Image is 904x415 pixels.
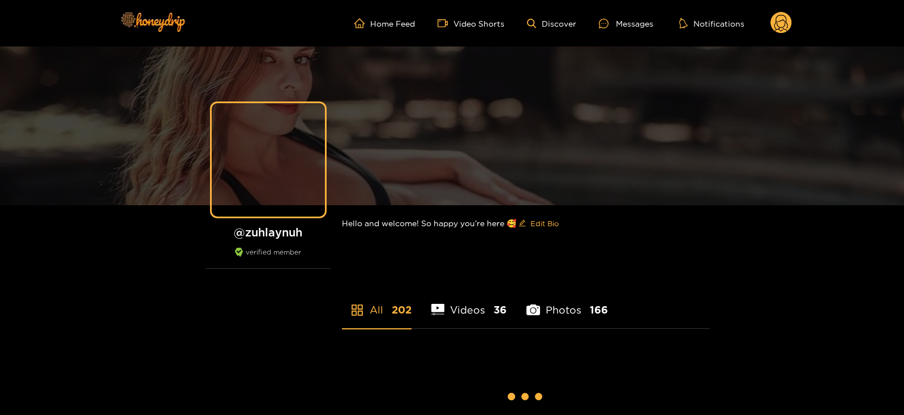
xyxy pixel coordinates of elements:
[494,303,507,317] span: 36
[599,17,653,30] div: Messages
[206,225,331,239] h1: @ zuhlaynuh
[354,18,415,28] a: Home Feed
[342,277,412,328] li: All
[527,19,576,28] a: Discover
[516,214,561,232] button: editEdit Bio
[342,205,710,242] div: Hello and welcome! So happy you’re here 🥰
[354,18,370,28] span: home
[438,18,504,28] a: Video Shorts
[519,219,526,228] span: edit
[526,277,608,328] li: Photos
[431,277,507,328] li: Videos
[350,303,364,317] span: appstore
[530,218,559,229] span: Edit Bio
[676,18,748,29] button: Notifications
[392,303,412,317] span: 202
[590,303,608,317] span: 166
[206,248,331,269] div: verified member
[438,18,453,28] span: video-camera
